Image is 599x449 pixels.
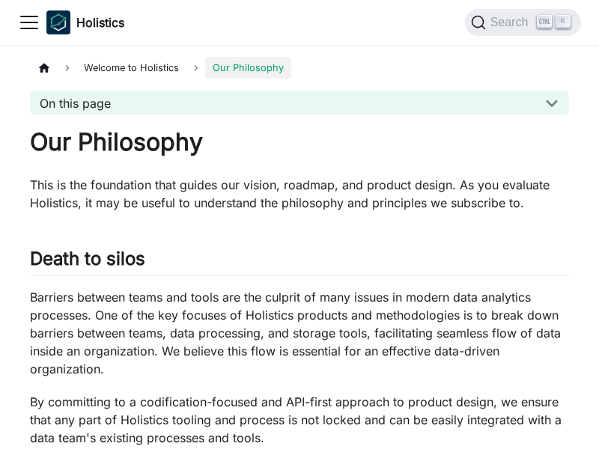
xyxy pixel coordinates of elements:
h1: Our Philosophy [30,127,569,157]
b: Holistics [76,13,124,31]
span: Welcome to Holistics [76,57,186,79]
img: Holistics [46,10,70,34]
p: By committing to a codification-focused and API-first approach to product design, we ensure that ... [30,393,569,447]
button: Search (Ctrl+K) [465,9,581,36]
nav: Breadcrumbs [30,57,569,79]
kbd: K [556,15,571,28]
a: HolisticsHolistics [46,10,124,34]
h2: Death to silos [30,248,569,276]
span: Our Philosophy [205,57,291,79]
button: Toggle navigation bar [18,11,40,34]
a: Home page [30,57,58,79]
button: On this page [30,91,569,115]
span: Search [486,16,538,29]
p: Barriers between teams and tools are the culprit of many issues in modern data analytics processe... [30,288,569,378]
p: This is the foundation that guides our vision, roadmap, and product design. As you evaluate Holis... [30,176,569,212]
